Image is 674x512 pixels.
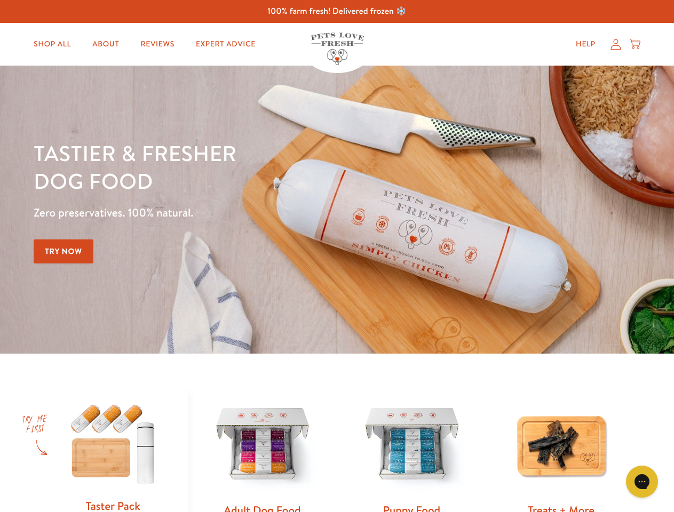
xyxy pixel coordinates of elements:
[621,462,663,501] iframe: Gorgias live chat messenger
[25,34,80,55] a: Shop All
[187,34,264,55] a: Expert Advice
[34,239,93,263] a: Try Now
[311,33,364,65] img: Pets Love Fresh
[84,34,128,55] a: About
[34,203,438,222] p: Zero preservatives. 100% natural.
[132,34,183,55] a: Reviews
[34,139,438,195] h1: Tastier & fresher dog food
[567,34,604,55] a: Help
